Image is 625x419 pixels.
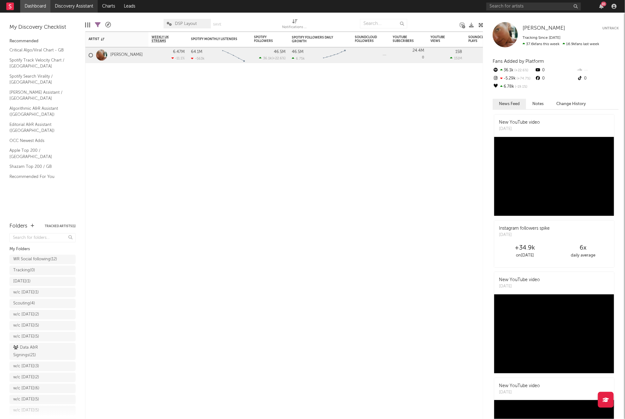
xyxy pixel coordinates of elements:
a: Critical Algo/Viral Chart - GB [9,47,69,54]
button: Untrack [602,25,619,32]
span: +74.7 % [516,77,530,80]
div: Notifications (Artist) [282,24,308,31]
a: Algorithmic A&R Assistant ([GEOGRAPHIC_DATA]) [9,105,69,118]
div: Spotify Followers Daily Growth [292,36,339,43]
div: -5.29k [493,74,535,83]
div: w/c [DATE] ( 5 ) [13,396,39,403]
a: WR Social following(12) [9,255,76,264]
span: -19.1 % [514,85,527,89]
div: 24.4M [413,49,424,53]
div: -- [577,66,619,74]
a: [PERSON_NAME] [110,52,143,58]
div: 0 [535,74,576,83]
div: w/c [DATE] ( 2 ) [13,311,39,318]
div: My Discovery Checklist [9,24,76,31]
a: w/c [DATE](3) [9,362,76,371]
div: w/c [DATE] ( 3 ) [13,363,39,370]
div: Spotify Monthly Listeners [191,37,238,41]
a: w/c [DATE](5) [9,321,76,330]
span: 151M [454,57,462,60]
span: [PERSON_NAME] [523,26,565,31]
a: w/c [DATE](2) [9,373,76,382]
a: [DATE](1) [9,277,76,286]
span: +22.6 % [273,57,285,60]
div: 46.5M [274,50,286,54]
div: SoundCloud Followers [355,35,377,43]
div: 6 x [554,244,612,252]
a: [PERSON_NAME] Assistant / [GEOGRAPHIC_DATA] [9,89,69,102]
svg: Chart title [320,47,349,63]
div: [DATE] [499,283,540,290]
div: w/c [DATE] ( 5 ) [13,407,39,414]
a: [PERSON_NAME] [523,25,565,32]
div: w/c [DATE] ( 5 ) [13,333,39,340]
div: 36.1k [493,66,535,74]
div: 6.75k [292,56,305,61]
div: New YouTube video [499,277,540,283]
div: New YouTube video [499,119,540,126]
span: DSP Layout [175,22,197,26]
div: Recommended [9,38,76,45]
div: -11.1 % [171,56,185,60]
a: w/c [DATE](5) [9,406,76,415]
button: Change History [550,99,592,109]
span: +22.6 % [513,69,528,72]
a: w/c [DATE](1) [9,288,76,297]
div: Instagram followers spike [499,225,550,232]
a: Editorial A&R Assistant ([GEOGRAPHIC_DATA]) [9,121,69,134]
div: Artist [89,37,136,41]
div: My Folders [9,245,76,253]
a: Shazam Top 200 / GB [9,163,69,170]
button: Notes [526,99,550,109]
div: 0 [393,47,424,63]
a: Scouting(4) [9,299,76,308]
div: w/c [DATE] ( 5 ) [13,322,39,329]
div: 0 [535,66,576,74]
div: [DATE] [499,232,550,238]
div: Edit Columns [85,16,90,34]
div: -563k [191,56,205,61]
input: Search for folders... [9,233,76,242]
div: 6.47M [173,50,185,54]
div: w/c [DATE] ( 6 ) [13,385,39,392]
span: Tracking Since: [DATE] [523,36,560,40]
a: Spotify Search Virality / [GEOGRAPHIC_DATA] [9,73,69,86]
span: 16.9k fans last week [523,42,599,46]
input: Search for artists [486,3,581,10]
div: WR Social following ( 12 ) [13,256,57,263]
a: w/c [DATE](6) [9,384,76,393]
div: w/c [DATE] ( 2 ) [13,374,39,381]
div: on [DATE] [496,252,554,259]
div: [DATE] ( 1 ) [13,278,31,285]
button: 81 [599,4,604,9]
div: [DATE] [499,389,540,396]
div: [DATE] [499,126,540,132]
input: Search... [360,19,407,28]
div: New YouTube video [499,383,540,389]
button: News Feed [493,99,526,109]
div: daily average [554,252,612,259]
span: 37.6k fans this week [523,42,559,46]
a: Apple Top 200 / [GEOGRAPHIC_DATA] [9,147,69,160]
button: Tracked Artists(1) [45,225,76,228]
span: Weekly UK Streams [152,35,175,43]
div: Data A&R Signings ( 21 ) [13,344,58,359]
div: SoundCloud Plays [468,35,490,43]
span: Fans Added by Platform [493,59,544,64]
div: Filters(1 of 1) [95,16,101,34]
div: +34.9k [496,244,554,252]
a: w/c [DATE](5) [9,332,76,341]
div: A&R Pipeline [105,16,111,34]
div: Folders [9,222,27,230]
div: Spotify Followers [254,35,276,43]
a: Recommended For You [9,173,69,180]
a: OCC Newest Adds [9,137,69,144]
div: Tracking ( 0 ) [13,267,35,274]
a: Spotify Track Velocity Chart / [GEOGRAPHIC_DATA] [9,57,69,70]
span: 36.1k [263,57,272,60]
div: YouTube Subscribers [393,35,415,43]
div: Scouting ( 4 ) [13,300,35,307]
button: Save [213,23,221,26]
div: 15B [455,50,462,54]
a: w/c [DATE](2) [9,310,76,319]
